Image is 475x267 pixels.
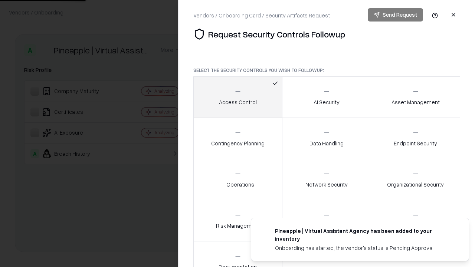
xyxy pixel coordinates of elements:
[314,98,340,106] p: AI Security
[282,159,371,200] button: Network Security
[211,139,265,147] p: Contingency Planning
[193,159,282,200] button: IT Operations
[282,200,371,241] button: Security Incidents
[193,67,460,73] p: Select the security controls you wish to followup:
[282,76,371,118] button: AI Security
[222,181,254,188] p: IT Operations
[394,139,437,147] p: Endpoint Security
[371,159,460,200] button: Organizational Security
[275,244,451,252] div: Onboarding has started, the vendor's status is Pending Approval.
[193,76,282,118] button: Access Control
[371,118,460,159] button: Endpoint Security
[387,181,444,188] p: Organizational Security
[219,98,257,106] p: Access Control
[216,222,260,230] p: Risk Management
[275,227,451,243] div: Pineapple | Virtual Assistant Agency has been added to your inventory
[193,200,282,241] button: Risk Management
[193,11,330,19] div: Vendors / Onboarding Card / Security Artifacts Request
[208,28,345,40] p: Request Security Controls Followup
[371,200,460,241] button: Threat Management
[305,181,348,188] p: Network Security
[371,76,460,118] button: Asset Management
[193,118,282,159] button: Contingency Planning
[282,118,371,159] button: Data Handling
[260,227,269,236] img: trypineapple.com
[309,139,344,147] p: Data Handling
[392,98,440,106] p: Asset Management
